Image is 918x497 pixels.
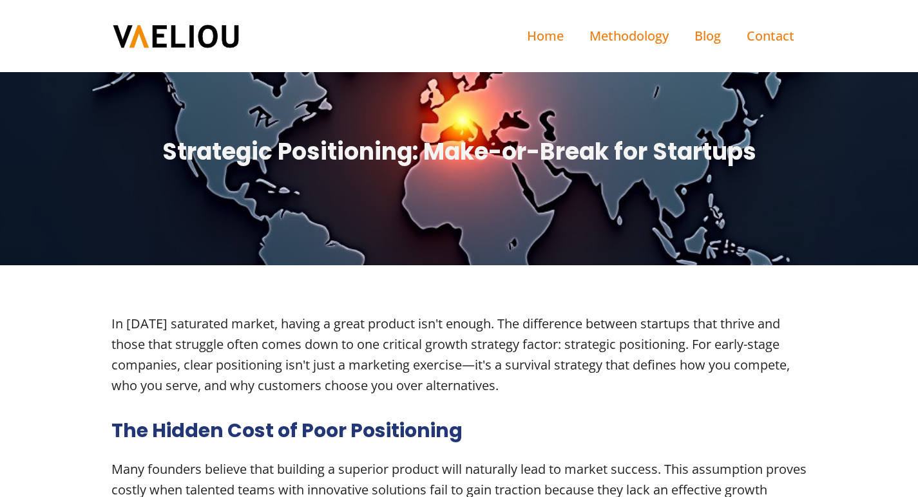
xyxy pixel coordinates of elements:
h2: The Hidden Cost of Poor Positioning [111,415,463,446]
a: Contact [734,13,807,59]
a: Blog [682,13,734,59]
img: VAELIOU - boost your performance [111,23,240,50]
div: In [DATE] saturated market, having a great product isn't enough. The difference between startups ... [111,314,807,396]
a: Methodology [577,13,682,59]
a: Home [514,13,577,59]
span: Strategic Positioning: Make-or-Break for Startups [162,133,756,171]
